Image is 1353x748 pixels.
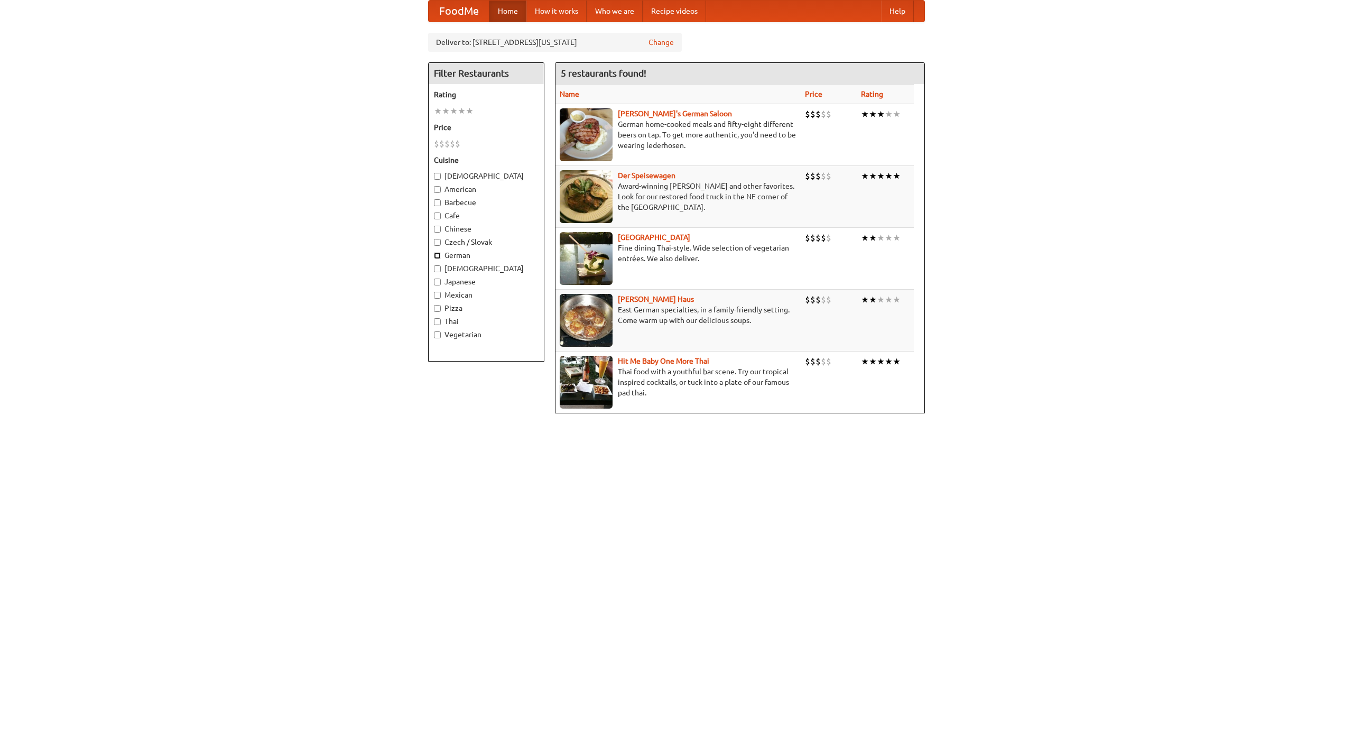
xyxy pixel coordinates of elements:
label: Japanese [434,276,539,287]
li: ★ [434,105,442,117]
label: American [434,184,539,195]
li: ★ [869,356,877,367]
img: esthers.jpg [560,108,613,161]
a: Rating [861,90,883,98]
li: $ [805,108,810,120]
input: Pizza [434,305,441,312]
a: [PERSON_NAME]'s German Saloon [618,109,732,118]
a: Hit Me Baby One More Thai [618,357,709,365]
li: ★ [885,170,893,182]
a: Change [648,37,674,48]
li: $ [444,138,450,150]
li: ★ [893,170,901,182]
li: $ [821,294,826,306]
li: ★ [893,294,901,306]
h5: Price [434,122,539,133]
li: $ [805,294,810,306]
li: $ [815,232,821,244]
a: Der Speisewagen [618,171,675,180]
p: Award-winning [PERSON_NAME] and other favorites. Look for our restored food truck in the NE corne... [560,181,796,213]
p: Thai food with a youthful bar scene. Try our tropical inspired cocktails, or tuck into a plate of... [560,366,796,398]
li: $ [810,356,815,367]
li: $ [815,356,821,367]
li: ★ [869,108,877,120]
li: ★ [877,108,885,120]
h4: Filter Restaurants [429,63,544,84]
li: ★ [877,294,885,306]
li: $ [805,170,810,182]
li: ★ [466,105,474,117]
label: Pizza [434,303,539,313]
label: Cafe [434,210,539,221]
li: ★ [877,232,885,244]
input: Barbecue [434,199,441,206]
li: $ [826,356,831,367]
li: ★ [869,232,877,244]
a: Price [805,90,822,98]
li: $ [455,138,460,150]
li: $ [815,108,821,120]
label: [DEMOGRAPHIC_DATA] [434,171,539,181]
li: $ [815,294,821,306]
ng-pluralize: 5 restaurants found! [561,68,646,78]
input: Mexican [434,292,441,299]
li: $ [450,138,455,150]
a: Who we are [587,1,643,22]
li: ★ [861,294,869,306]
label: Barbecue [434,197,539,208]
a: [PERSON_NAME] Haus [618,295,694,303]
li: $ [810,294,815,306]
li: ★ [458,105,466,117]
h5: Rating [434,89,539,100]
label: Mexican [434,290,539,300]
li: ★ [885,294,893,306]
li: ★ [442,105,450,117]
a: Help [881,1,914,22]
li: $ [810,170,815,182]
li: ★ [893,232,901,244]
a: [GEOGRAPHIC_DATA] [618,233,690,242]
li: ★ [450,105,458,117]
li: ★ [869,170,877,182]
li: ★ [861,232,869,244]
img: speisewagen.jpg [560,170,613,223]
li: $ [805,356,810,367]
div: Deliver to: [STREET_ADDRESS][US_STATE] [428,33,682,52]
li: $ [805,232,810,244]
li: $ [815,170,821,182]
li: $ [821,108,826,120]
label: Chinese [434,224,539,234]
li: ★ [893,108,901,120]
li: ★ [861,170,869,182]
li: $ [821,356,826,367]
a: How it works [526,1,587,22]
li: ★ [885,232,893,244]
label: Vegetarian [434,329,539,340]
li: $ [826,232,831,244]
label: German [434,250,539,261]
li: $ [826,170,831,182]
li: $ [810,232,815,244]
input: Czech / Slovak [434,239,441,246]
li: $ [434,138,439,150]
input: Japanese [434,279,441,285]
input: [DEMOGRAPHIC_DATA] [434,265,441,272]
a: Home [489,1,526,22]
li: ★ [893,356,901,367]
p: East German specialties, in a family-friendly setting. Come warm up with our delicious soups. [560,304,796,326]
input: Chinese [434,226,441,233]
input: [DEMOGRAPHIC_DATA] [434,173,441,180]
p: German home-cooked meals and fifty-eight different beers on tap. To get more authentic, you'd nee... [560,119,796,151]
li: ★ [869,294,877,306]
input: Cafe [434,213,441,219]
li: ★ [877,170,885,182]
li: $ [826,294,831,306]
label: Thai [434,316,539,327]
a: FoodMe [429,1,489,22]
img: babythai.jpg [560,356,613,409]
